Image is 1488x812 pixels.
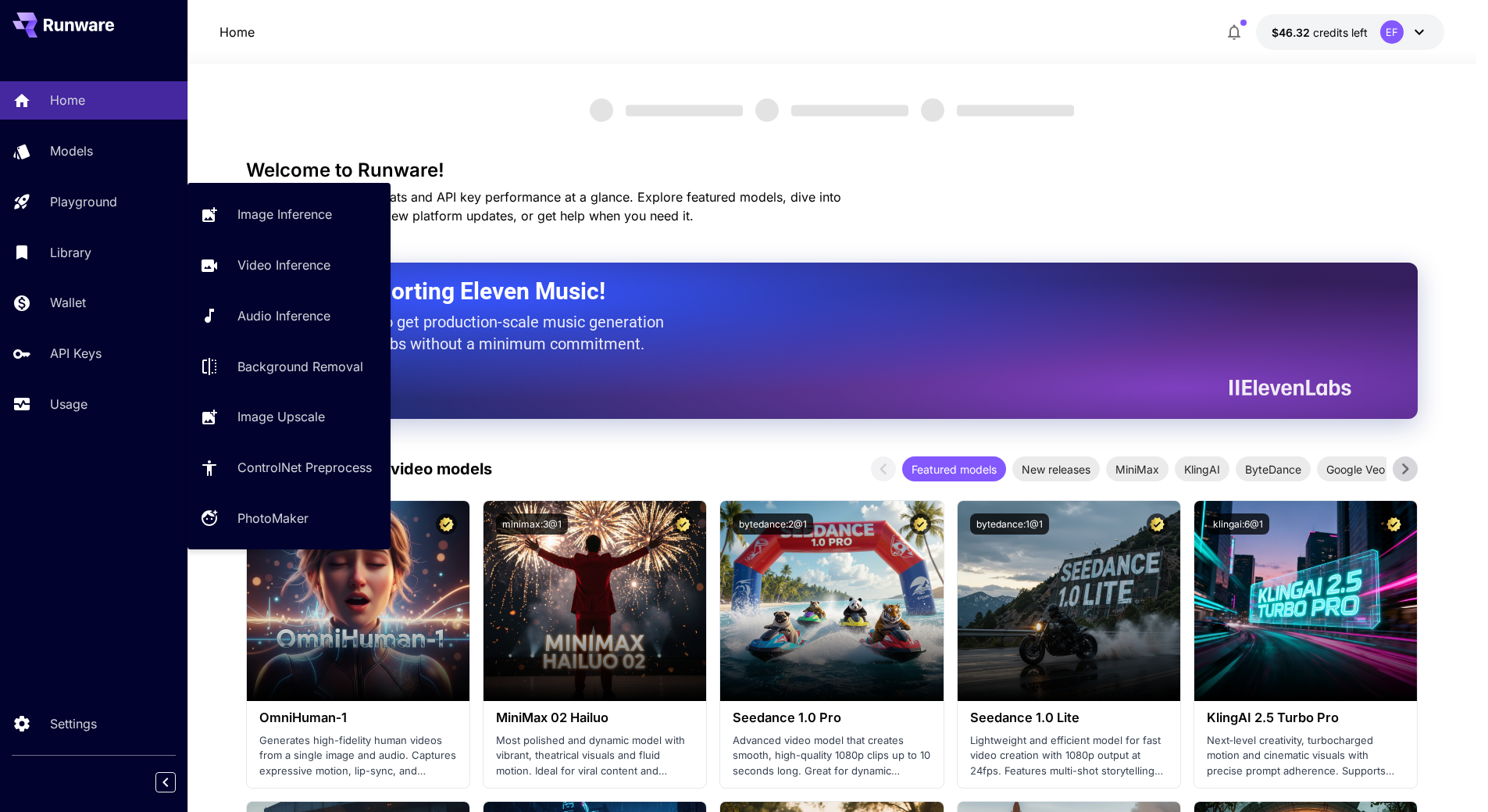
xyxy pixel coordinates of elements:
[285,311,676,355] p: The only way to get production-scale music generation from Eleven Labs without a minimum commitment.
[496,733,694,779] p: Most polished and dynamic model with vibrant, theatrical visuals and fluid motion. Ideal for vira...
[187,499,391,538] a: PhotoMaker
[902,461,1006,478] span: Featured models
[733,513,813,535] button: bytedance:2@1
[259,710,457,725] h3: OmniHuman‑1
[187,195,391,234] a: Image Inference
[1380,20,1404,44] div: EF
[1147,513,1168,535] button: Certified Model – Vetted for best performance and includes a commercial license.
[1317,461,1394,478] span: Google Veo
[1012,461,1100,478] span: New releases
[50,192,117,211] p: Playground
[50,714,97,733] p: Settings
[50,141,93,160] p: Models
[187,246,391,284] a: Video Inference
[1236,461,1311,478] span: ByteDance
[50,395,87,413] p: Usage
[50,344,102,363] p: API Keys
[1194,501,1417,701] img: alt
[1106,461,1169,478] span: MiniMax
[247,501,469,701] img: alt
[1272,26,1313,39] span: $46.32
[187,449,391,487] a: ControlNet Preprocess
[484,501,706,701] img: alt
[1256,14,1444,50] button: $46.3212
[237,306,330,325] p: Audio Inference
[496,513,568,535] button: minimax:3@1
[1207,733,1404,779] p: Next‑level creativity, turbocharged motion and cinematic visuals with precise prompt adherence. S...
[1383,513,1404,535] button: Certified Model – Vetted for best performance and includes a commercial license.
[970,733,1168,779] p: Lightweight and efficient model for fast video creation with 1080p output at 24fps. Features mult...
[155,772,176,792] button: Collapse sidebar
[246,189,841,224] span: Check out your usage stats and API key performance at a glance. Explore featured models, dive int...
[187,398,391,436] a: Image Upscale
[50,91,85,109] p: Home
[496,710,694,725] h3: MiniMax 02 Hailuo
[958,501,1180,701] img: alt
[237,205,332,224] p: Image Inference
[910,513,931,535] button: Certified Model – Vetted for best performance and includes a commercial license.
[187,297,391,335] a: Audio Inference
[219,23,255,41] p: Home
[259,733,457,779] p: Generates high-fidelity human videos from a single image and audio. Captures expressive motion, l...
[1207,710,1404,725] h3: KlingAI 2.5 Turbo Pro
[733,733,930,779] p: Advanced video model that creates smooth, high-quality 1080p clips up to 10 seconds long. Great f...
[1175,461,1229,478] span: KlingAI
[237,509,309,528] p: PhotoMaker
[285,277,1340,306] h2: Now Supporting Eleven Music!
[1313,26,1368,39] span: credits left
[673,513,694,535] button: Certified Model – Vetted for best performance and includes a commercial license.
[237,256,330,274] p: Video Inference
[970,710,1168,725] h3: Seedance 1.0 Lite
[187,347,391,385] a: Background Removal
[720,501,943,701] img: alt
[970,513,1049,535] button: bytedance:1@1
[167,768,187,796] div: Collapse sidebar
[50,293,86,312] p: Wallet
[237,458,372,477] p: ControlNet Preprocess
[246,159,1418,181] h3: Welcome to Runware!
[237,357,363,376] p: Background Removal
[1207,513,1269,535] button: klingai:6@1
[219,23,255,41] nav: breadcrumb
[436,513,457,535] button: Certified Model – Vetted for best performance and includes a commercial license.
[733,710,930,725] h3: Seedance 1.0 Pro
[1272,24,1368,41] div: $46.3212
[50,243,91,262] p: Library
[237,407,325,426] p: Image Upscale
